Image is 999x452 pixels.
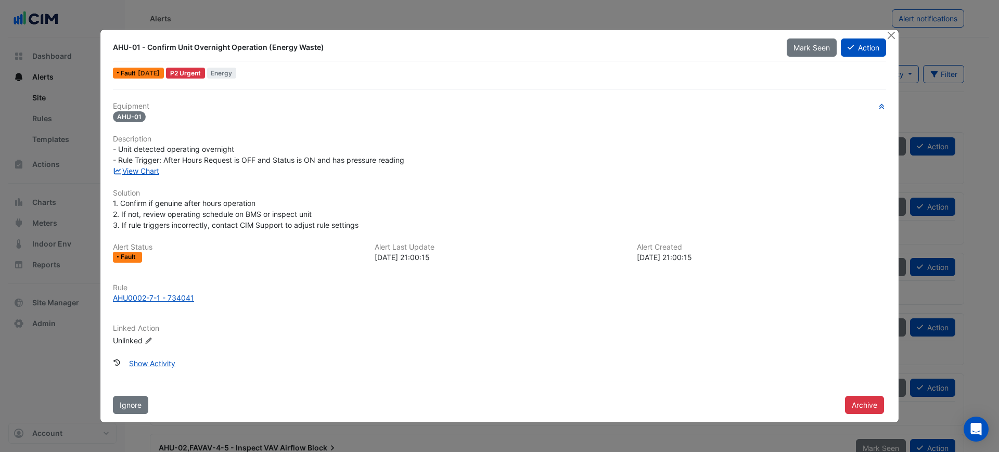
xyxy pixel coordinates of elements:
div: AHU0002-7-1 - 734041 [113,292,194,303]
span: Fault [121,254,138,260]
span: Energy [207,68,237,79]
span: Ignore [120,401,142,409]
h6: Alert Status [113,243,362,252]
button: Mark Seen [787,38,837,57]
h6: Rule [113,283,886,292]
button: Show Activity [122,354,182,372]
h6: Equipment [113,102,886,111]
span: 1. Confirm if genuine after hours operation 2. If not, review operating schedule on BMS or inspec... [113,199,358,229]
h6: Linked Action [113,324,886,333]
span: AHU-01 [113,111,146,122]
h6: Alert Last Update [375,243,624,252]
div: P2 Urgent [166,68,205,79]
div: AHU-01 - Confirm Unit Overnight Operation (Energy Waste) [113,42,774,53]
span: - Unit detected operating overnight - Rule Trigger: After Hours Request is OFF and Status is ON a... [113,145,404,164]
button: Ignore [113,396,148,414]
h6: Solution [113,189,886,198]
a: AHU0002-7-1 - 734041 [113,292,886,303]
button: Action [841,38,886,57]
div: Unlinked [113,334,238,345]
div: [DATE] 21:00:15 [375,252,624,263]
h6: Description [113,135,886,144]
button: Archive [845,396,884,414]
div: [DATE] 21:00:15 [637,252,886,263]
div: Open Intercom Messenger [964,417,989,442]
fa-icon: Edit Linked Action [145,337,152,344]
span: Sat 23-Aug-2025 21:00 AEST [138,69,160,77]
span: Fault [121,70,138,76]
h6: Alert Created [637,243,886,252]
button: Close [886,30,896,41]
span: Mark Seen [793,43,830,52]
a: View Chart [113,166,159,175]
